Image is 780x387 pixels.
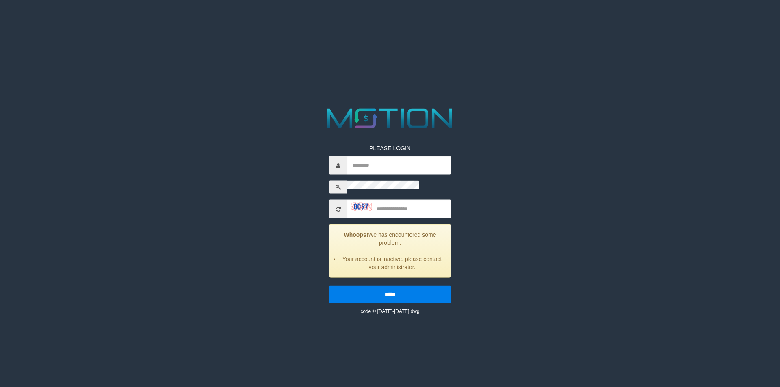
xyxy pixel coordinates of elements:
strong: Whoops! [344,231,368,238]
p: PLEASE LOGIN [329,144,451,152]
li: Your account is inactive, please contact your administrator. [340,255,444,271]
div: We has encountered some problem. [329,224,451,278]
small: code © [DATE]-[DATE] dwg [360,309,419,314]
img: captcha [351,202,372,210]
img: MOTION_logo.png [322,105,458,132]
